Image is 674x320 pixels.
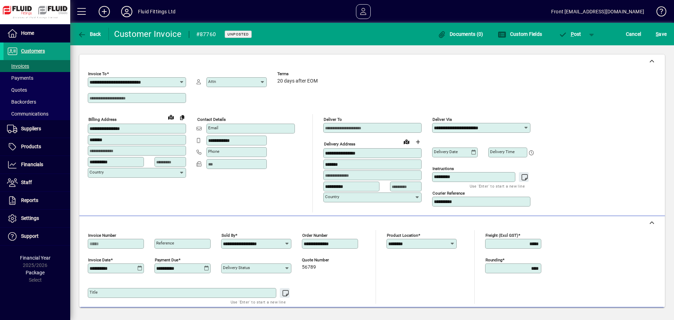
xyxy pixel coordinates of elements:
[78,31,101,37] span: Back
[571,31,574,37] span: P
[4,96,70,108] a: Backorders
[90,290,98,295] mat-label: Title
[277,78,318,84] span: 20 days after EOM
[114,28,182,40] div: Customer Invoice
[227,32,249,37] span: Unposted
[222,233,235,238] mat-label: Sold by
[208,125,218,130] mat-label: Email
[4,84,70,96] a: Quotes
[231,298,286,306] mat-hint: Use 'Enter' to start a new line
[196,29,216,40] div: #87760
[4,228,70,245] a: Support
[21,179,32,185] span: Staff
[434,149,458,154] mat-label: Delivery date
[485,233,518,238] mat-label: Freight (excl GST)
[277,72,319,76] span: Terms
[325,194,339,199] mat-label: Country
[432,117,452,122] mat-label: Deliver via
[165,111,177,123] a: View on map
[21,215,39,221] span: Settings
[490,149,515,154] mat-label: Delivery time
[7,75,33,81] span: Payments
[177,112,188,123] button: Copy to Delivery address
[4,72,70,84] a: Payments
[21,48,45,54] span: Customers
[223,265,250,270] mat-label: Delivery status
[21,233,39,239] span: Support
[88,71,107,76] mat-label: Invoice To
[7,99,36,105] span: Backorders
[4,156,70,174] a: Financials
[21,30,34,36] span: Home
[387,233,418,238] mat-label: Product location
[555,28,585,40] button: Post
[7,111,48,117] span: Communications
[496,28,544,40] button: Custom Fields
[4,108,70,120] a: Communications
[4,192,70,209] a: Reports
[485,257,502,262] mat-label: Rounding
[656,31,659,37] span: S
[76,28,103,40] button: Back
[88,257,111,262] mat-label: Invoice date
[93,5,115,18] button: Add
[324,117,342,122] mat-label: Deliver To
[21,144,41,149] span: Products
[624,28,643,40] button: Cancel
[654,28,668,40] button: Save
[470,182,525,190] mat-hint: Use 'Enter' to start a new line
[438,31,483,37] span: Documents (0)
[21,126,41,131] span: Suppliers
[656,28,667,40] span: ave
[626,28,641,40] span: Cancel
[432,166,454,171] mat-label: Instructions
[208,149,219,154] mat-label: Phone
[90,170,104,175] mat-label: Country
[432,191,465,196] mat-label: Courier Reference
[559,31,581,37] span: ost
[302,258,344,262] span: Quote number
[26,270,45,275] span: Package
[302,233,328,238] mat-label: Order number
[302,265,316,270] span: 56789
[21,162,43,167] span: Financials
[115,5,138,18] button: Profile
[155,257,178,262] mat-label: Payment due
[7,87,27,93] span: Quotes
[551,6,644,17] div: Front [EMAIL_ADDRESS][DOMAIN_NAME]
[20,255,51,261] span: Financial Year
[401,136,412,147] a: View on map
[88,233,116,238] mat-label: Invoice number
[208,79,216,84] mat-label: Attn
[21,197,38,203] span: Reports
[4,174,70,191] a: Staff
[156,241,174,246] mat-label: Reference
[412,136,423,148] button: Choose address
[436,28,485,40] button: Documents (0)
[7,63,29,69] span: Invoices
[4,120,70,138] a: Suppliers
[4,60,70,72] a: Invoices
[4,138,70,156] a: Products
[498,31,542,37] span: Custom Fields
[138,6,176,17] div: Fluid Fittings Ltd
[4,25,70,42] a: Home
[651,1,665,24] a: Knowledge Base
[70,28,109,40] app-page-header-button: Back
[4,210,70,227] a: Settings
